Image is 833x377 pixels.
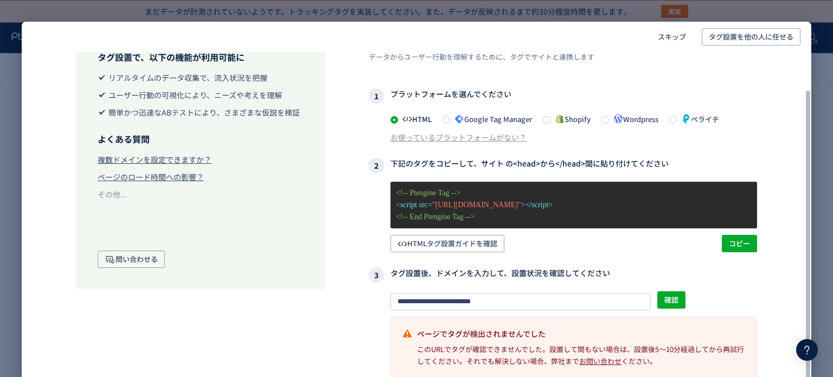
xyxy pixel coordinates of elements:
[729,235,750,252] span: コピー
[98,154,212,165] div: 複数ドメインを設定できますか？
[657,291,685,309] button: 確認
[402,328,746,339] p: ページでタグが検出されませんでした
[369,267,757,283] h3: タグ設置後、ドメインを入力して、設置状況を確認してください
[651,28,693,46] button: スキップ
[390,132,527,143] div: お使っているプラットフォームがない？
[432,201,521,209] span: "[URL][DOMAIN_NAME]"
[97,101,177,119] h1: ヒートマップ
[98,51,304,63] h3: タグ設置で、以下の機能が利用可能に
[396,199,752,211] p: <script src= ></script>
[398,114,432,124] span: HTML
[398,235,497,252] span: HTMLタグ設置ガイドを確認
[97,130,330,155] p: 顧客の行動が見えるようになり、隠れたインサイトを読み取れます。
[722,235,757,252] button: コピー
[417,343,746,367] div: このURLでタグが確認できませんでした。設置して間もない場合は、設置後5〜10分経過してから再試行してください。それでも解決しない場合、弊社まで ください。
[369,158,757,173] h3: 下記のタグをコピーして、サイト の<head>から</head>間に貼り付けてください
[550,114,591,124] span: Shopify
[664,291,678,309] span: 確認
[396,187,752,199] p: <!-- Ptengine Tag -->
[369,158,384,173] i: 2
[709,28,793,46] span: タグ設置を他の人に任せる
[369,267,384,283] i: 3
[98,107,304,118] li: 簡単かつ迅速なABテストにより、さまざまな仮説を検証
[369,52,757,62] p: データからユーザー行動を理解するために、タグでサイトと連携します
[98,72,304,83] li: リアルタイムのデータ収集で、流入状況を把握
[702,28,800,46] button: タグ設置を他の人に任せる
[98,133,304,145] h3: よくある質問
[98,90,304,100] li: ユーザー行動の可視化により、ニーズや考えを理解
[98,171,204,182] div: ページのロード時間への影響？
[369,88,757,104] h3: プラットフォームを選んでください
[658,28,686,46] span: スキップ
[98,189,127,200] div: その他...
[677,114,719,124] span: ペライチ
[396,211,752,223] p: <!-- End Ptengine Tag -->
[105,251,158,268] span: 問い合わせる
[579,356,621,366] a: お問い合わせ
[390,235,504,252] button: HTMLタグ設置ガイドを確認
[369,88,384,104] i: 1
[98,251,165,268] button: 問い合わせる
[450,114,532,124] span: Google Tag Manager
[609,114,658,124] span: Wordpress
